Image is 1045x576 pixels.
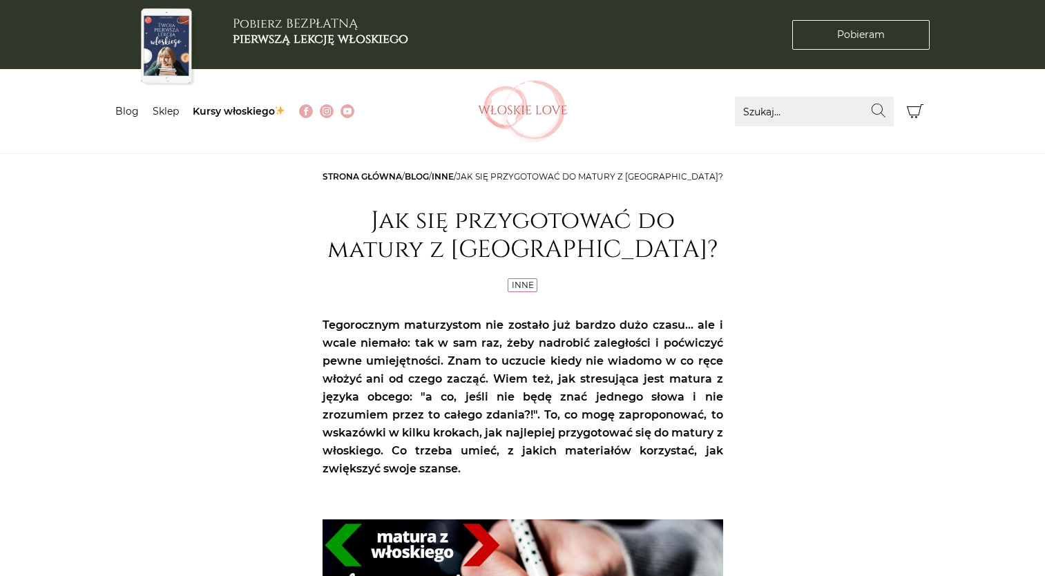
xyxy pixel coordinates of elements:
[323,207,723,265] h1: Jak się przygotować do matury z [GEOGRAPHIC_DATA]?
[323,171,723,182] span: / / /
[193,105,286,117] a: Kursy włoskiego
[115,105,139,117] a: Blog
[323,316,723,478] p: Tegorocznym maturzystom nie zostało już bardzo dużo czasu... ale i wcale niemało: tak w sam raz, ...
[153,105,179,117] a: Sklep
[432,171,454,182] a: Inne
[792,20,930,50] a: Pobieram
[735,97,894,126] input: Szukaj...
[512,280,534,290] a: Inne
[478,80,568,142] img: Włoskielove
[457,171,723,182] span: Jak się przygotować do matury z [GEOGRAPHIC_DATA]?
[233,17,408,46] h3: Pobierz BEZPŁATNĄ
[901,97,930,126] button: Koszyk
[837,28,885,42] span: Pobieram
[405,171,429,182] a: Blog
[275,106,285,115] img: ✨
[233,30,408,48] b: pierwszą lekcję włoskiego
[323,171,402,182] a: Strona główna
